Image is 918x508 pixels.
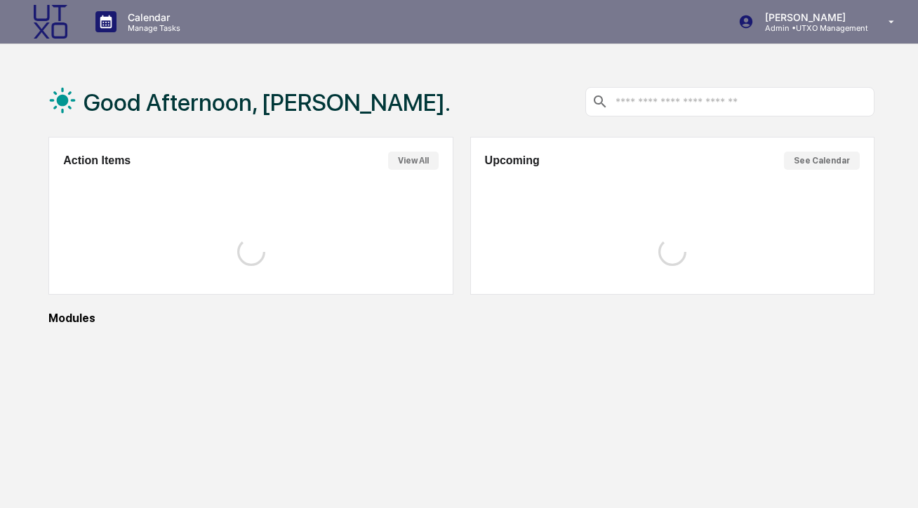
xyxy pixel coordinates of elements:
p: Admin • UTXO Management [754,23,868,33]
div: Modules [48,312,874,325]
h1: Good Afternoon, [PERSON_NAME]. [84,88,451,116]
p: Calendar [117,11,187,23]
img: logo [34,5,67,39]
h2: Upcoming [485,154,540,167]
h2: Action Items [63,154,131,167]
button: See Calendar [784,152,860,170]
p: Manage Tasks [117,23,187,33]
p: [PERSON_NAME] [754,11,868,23]
button: View All [388,152,439,170]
